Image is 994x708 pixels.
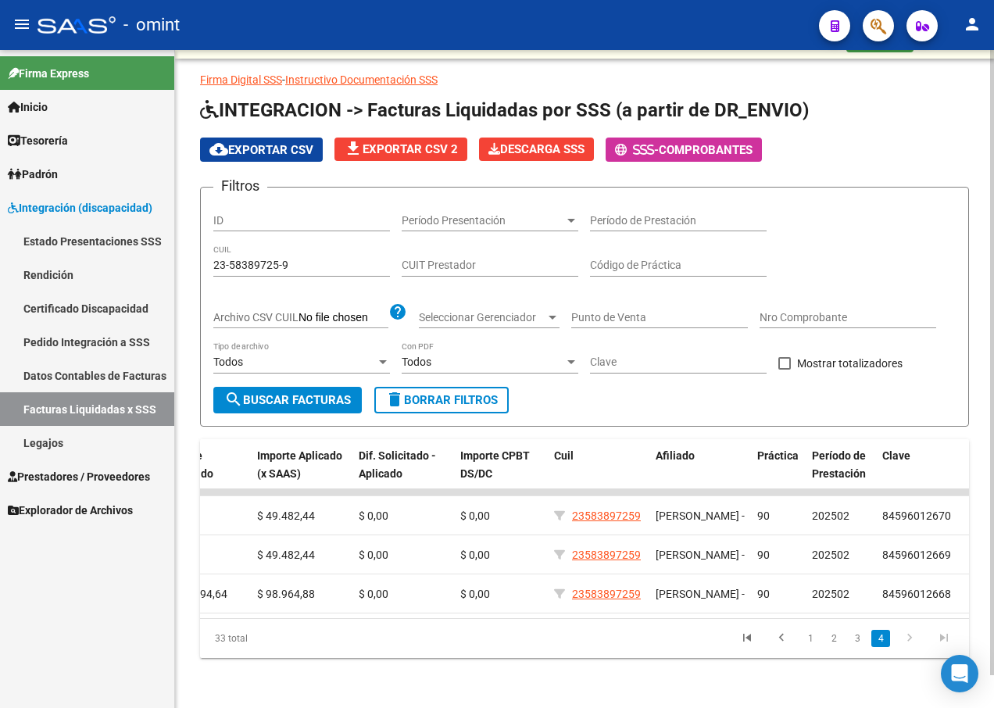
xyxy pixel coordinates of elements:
mat-icon: person [963,15,981,34]
span: Inicio [8,98,48,116]
div: Open Intercom Messenger [941,655,978,692]
button: Borrar Filtros [374,387,509,413]
span: $ 49.482,44 [257,510,315,522]
span: $ 98.964,88 [257,588,315,600]
span: Buscar Facturas [224,393,351,407]
mat-icon: file_download [344,139,363,158]
li: page 1 [799,625,822,652]
span: 84596012670 [882,510,951,522]
span: Integración (discapacidad) [8,199,152,216]
span: Clave [882,449,910,462]
a: 4 [871,630,890,647]
button: Buscar Facturas [213,387,362,413]
a: Firma Digital SSS [200,73,282,86]
p: - [200,71,969,88]
span: 23583897259 [572,588,641,600]
datatable-header-cell: Importe CPBT DS/DC [454,439,548,508]
a: 1 [801,630,820,647]
span: Comprobantes [659,143,753,157]
app-download-masive: Descarga masiva de comprobantes (adjuntos) [479,138,594,162]
span: [PERSON_NAME] - [656,510,745,522]
span: Seleccionar Gerenciador [419,311,545,324]
span: Período de Prestación [812,449,866,480]
span: Cuil [554,449,574,462]
span: Importe CPBT DS/DC [460,449,530,480]
span: - [615,143,659,157]
div: 33 total [200,619,351,658]
span: INTEGRACION -> Facturas Liquidadas por SSS (a partir de DR_ENVIO) [200,99,809,121]
span: $ 49.482,44 [257,549,315,561]
datatable-header-cell: Clave [876,439,993,508]
span: $ 0,00 [359,549,388,561]
a: go to first page [732,630,762,647]
datatable-header-cell: Práctica [751,439,806,508]
span: Tesorería [8,132,68,149]
a: go to previous page [767,630,796,647]
a: 2 [824,630,843,647]
span: $ 0,00 [359,588,388,600]
span: 84596012668 [882,588,951,600]
span: Exportar CSV [209,143,313,157]
mat-icon: help [388,302,407,321]
span: 202502 [812,510,849,522]
span: Todos [213,356,243,368]
span: Descarga SSS [488,142,585,156]
span: 202502 [812,588,849,600]
span: 202502 [812,549,849,561]
a: go to next page [895,630,924,647]
span: Dif. Solicitado - Aplicado [359,449,436,480]
span: [PERSON_NAME] - [656,588,745,600]
input: Archivo CSV CUIL [299,311,388,325]
span: Todos [402,356,431,368]
span: $ 0,00 [460,588,490,600]
li: page 4 [869,625,892,652]
span: Prestadores / Proveedores [8,468,150,485]
mat-icon: menu [13,15,31,34]
datatable-header-cell: Cuil [548,439,649,508]
span: Borrar Filtros [385,393,498,407]
datatable-header-cell: Período de Prestación [806,439,876,508]
mat-icon: delete [385,390,404,409]
span: Período Presentación [402,214,564,227]
span: Importe Aplicado (x SAAS) [257,449,342,480]
span: [PERSON_NAME] - [656,549,745,561]
span: 84596012669 [882,549,951,561]
button: -Comprobantes [606,138,762,162]
button: Exportar CSV [200,138,323,162]
datatable-header-cell: Importe Aplicado (x SAAS) [251,439,352,508]
span: Firma Express [8,65,89,82]
span: 90 [757,549,770,561]
span: Padrón [8,166,58,183]
span: Práctica [757,449,799,462]
li: page 2 [822,625,846,652]
span: 23583897259 [572,510,641,522]
span: - omint [123,8,180,42]
span: 23583897259 [572,549,641,561]
mat-icon: search [224,390,243,409]
h3: Filtros [213,175,267,197]
span: Exportar CSV 2 [344,142,458,156]
a: Instructivo Documentación SSS [285,73,438,86]
datatable-header-cell: Dif. Solicitado - Aplicado [352,439,454,508]
span: Archivo CSV CUIL [213,311,299,324]
span: $ 0,00 [359,510,388,522]
span: Mostrar totalizadores [797,354,903,373]
mat-icon: cloud_download [209,140,228,159]
span: Explorador de Archivos [8,502,133,519]
span: 90 [757,588,770,600]
a: go to last page [929,630,959,647]
li: page 3 [846,625,869,652]
button: Descarga SSS [479,138,594,161]
datatable-header-cell: Importe Liquidado [157,439,251,508]
span: Afiliado [656,449,695,462]
datatable-header-cell: Afiliado [649,439,751,508]
button: Exportar CSV 2 [334,138,467,161]
span: $ 0,00 [460,549,490,561]
a: 3 [848,630,867,647]
span: $ 0,00 [460,510,490,522]
span: 90 [757,510,770,522]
